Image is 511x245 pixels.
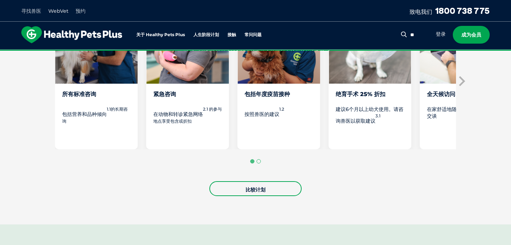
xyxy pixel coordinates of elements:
[244,91,290,98] font: 包括年度疫苗接种
[336,106,403,124] font: 建议6个月以上幼犬使用。请咨询兽医以获取建议
[136,33,185,37] a: 关于 Healthy Pets Plus
[62,91,96,98] font: 所有标准咨询
[257,159,261,163] button: 转至第 2 页
[193,33,219,37] a: 人生阶段计划
[427,91,480,98] font: 全天候访问 WebVet
[250,159,254,163] button: 转至第 1 页
[453,26,490,44] a: 成为会员
[21,8,41,14] a: 寻找兽医
[461,32,481,38] font: 成为会员
[21,26,122,43] img: hpp 徽标
[76,8,86,14] a: 预约
[436,31,446,37] font: 登录
[244,32,262,37] font: 常问问题
[375,113,380,118] font: 3.1
[136,32,185,37] font: 关于 Healthy Pets Plus
[153,111,203,117] font: 在动物和转诊紧急网络
[153,91,176,98] font: 紧急咨询
[55,158,456,165] ul: 选择要放映的幻灯片
[246,186,265,193] font: 比较计划
[427,106,491,119] font: 在家舒适地随时与合格的兽医交谈
[410,8,432,15] font: 致电我们
[227,32,236,37] font: 接触
[279,107,284,112] font: 1.2
[244,111,279,117] font: 按照兽医的建议
[456,76,467,87] button: 下一张幻灯片
[62,111,107,117] font: 包括营养和品种倾向
[336,91,385,98] font: 绝育手术 25% 折扣
[193,32,219,37] font: 人生阶段计划
[48,8,68,14] a: WebVet
[435,5,490,16] font: 1800 738 775
[244,33,262,37] a: 常问问题
[436,31,446,38] a: 登录
[181,50,330,56] font: 积极主动的预防性健康计划旨在让您的宠物更长久地保持健康和快乐
[209,181,302,196] a: 比较计划
[227,33,236,37] a: 接触
[410,5,490,16] a: 致电我们1800 738 775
